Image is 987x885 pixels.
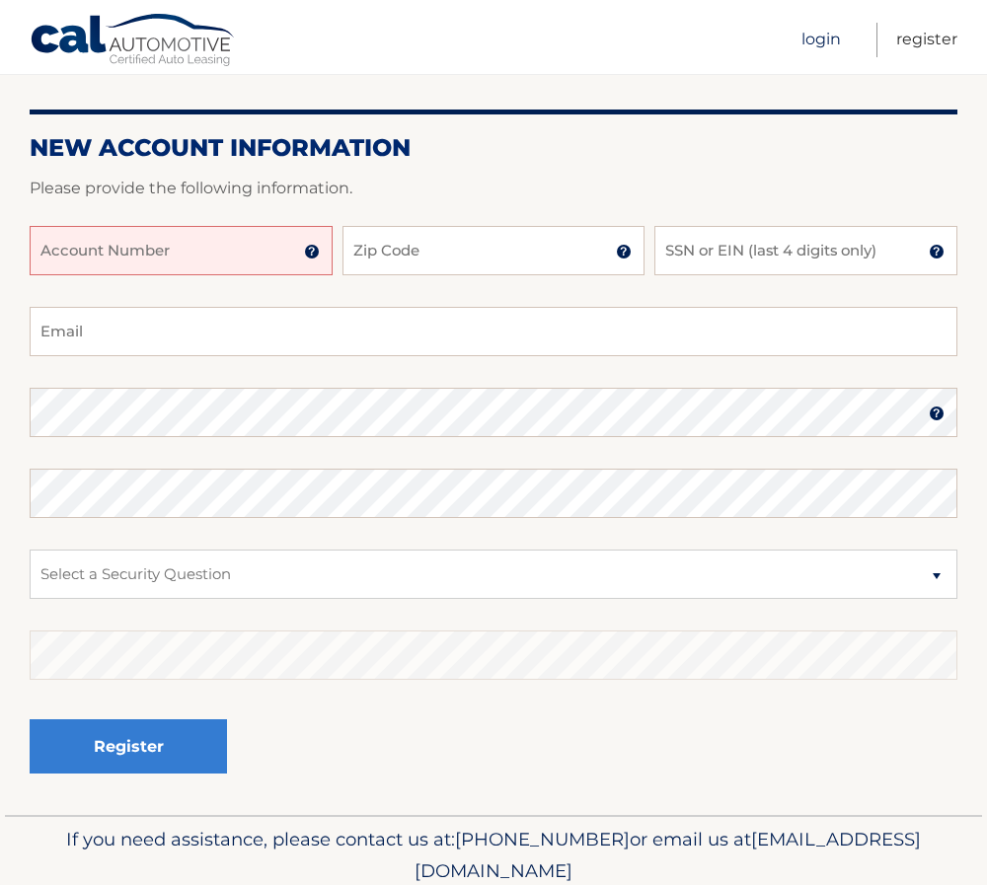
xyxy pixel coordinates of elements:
[30,719,227,774] button: Register
[455,828,630,850] span: [PHONE_NUMBER]
[929,244,945,259] img: tooltip.svg
[929,406,945,421] img: tooltip.svg
[342,226,645,275] input: Zip Code
[30,226,333,275] input: Account Number
[654,226,957,275] input: SSN or EIN (last 4 digits only)
[801,23,841,57] a: Login
[30,175,957,202] p: Please provide the following information.
[896,23,957,57] a: Register
[415,828,921,882] span: [EMAIL_ADDRESS][DOMAIN_NAME]
[304,244,320,259] img: tooltip.svg
[616,244,632,259] img: tooltip.svg
[30,133,957,163] h2: New Account Information
[30,307,957,356] input: Email
[30,13,237,70] a: Cal Automotive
